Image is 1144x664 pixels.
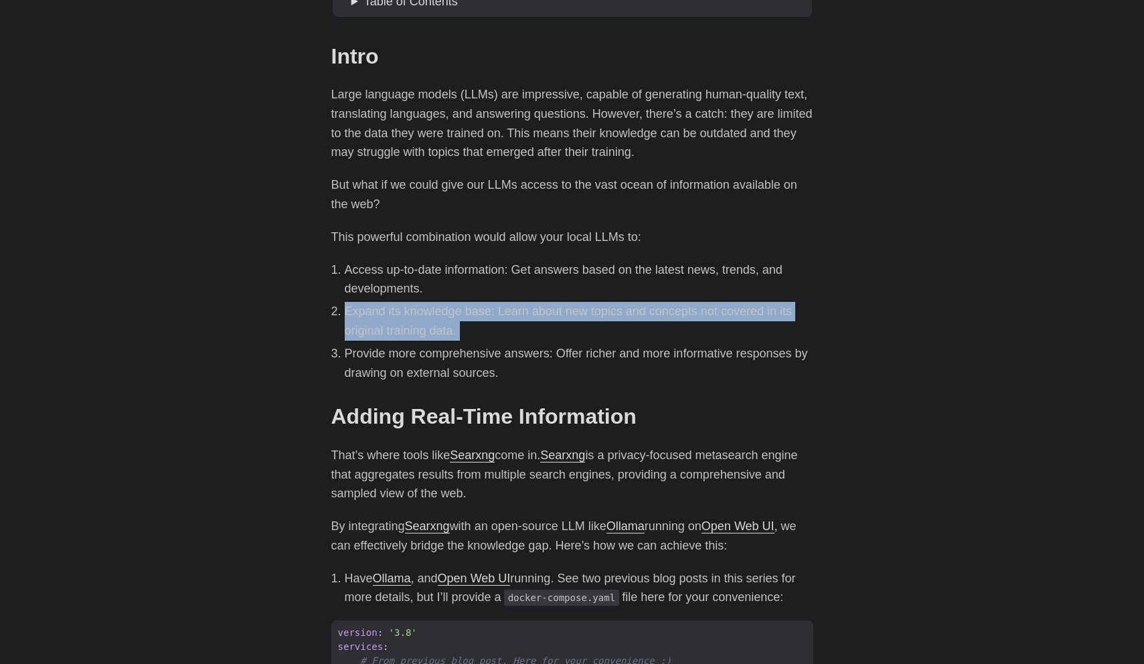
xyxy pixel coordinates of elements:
[331,517,813,556] p: By integrating with an open-source LLM like running on , we can effectively bridge the knowledge ...
[383,641,388,652] span: :
[338,641,384,652] span: services
[606,519,645,533] a: Ollama
[338,627,378,638] span: version
[702,519,774,533] a: Open Web UI
[345,569,813,608] li: Have , and running. See two previous blog posts in this series for more details, but I’ll provide...
[378,627,383,638] span: :
[331,44,813,69] h2: Intro
[373,572,411,585] a: Ollama
[345,260,813,299] li: Access up-to-date information: Get answers based on the latest news, trends, and developments.
[331,85,813,162] p: Large language models (LLMs) are impressive, capable of generating human-quality text, translatin...
[331,228,813,247] p: This powerful combination would allow your local LLMs to:
[540,448,585,462] a: Searxng
[450,448,495,462] a: Searxng
[405,519,450,533] a: Searxng
[345,302,813,341] li: Expand its knowledge base: Learn about new topics and concepts not covered in its original traini...
[331,446,813,503] p: That’s where tools like come in. is a privacy-focused metasearch engine that aggregates results f...
[345,344,813,383] li: Provide more comprehensive answers: Offer richer and more informative responses by drawing on ext...
[331,175,813,214] p: But what if we could give our LLMs access to the vast ocean of information available on the web?
[389,627,417,638] span: '3.8'
[438,572,511,585] a: Open Web UI
[331,404,813,429] h2: Adding Real-Time Information
[504,590,620,606] code: docker-compose.yaml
